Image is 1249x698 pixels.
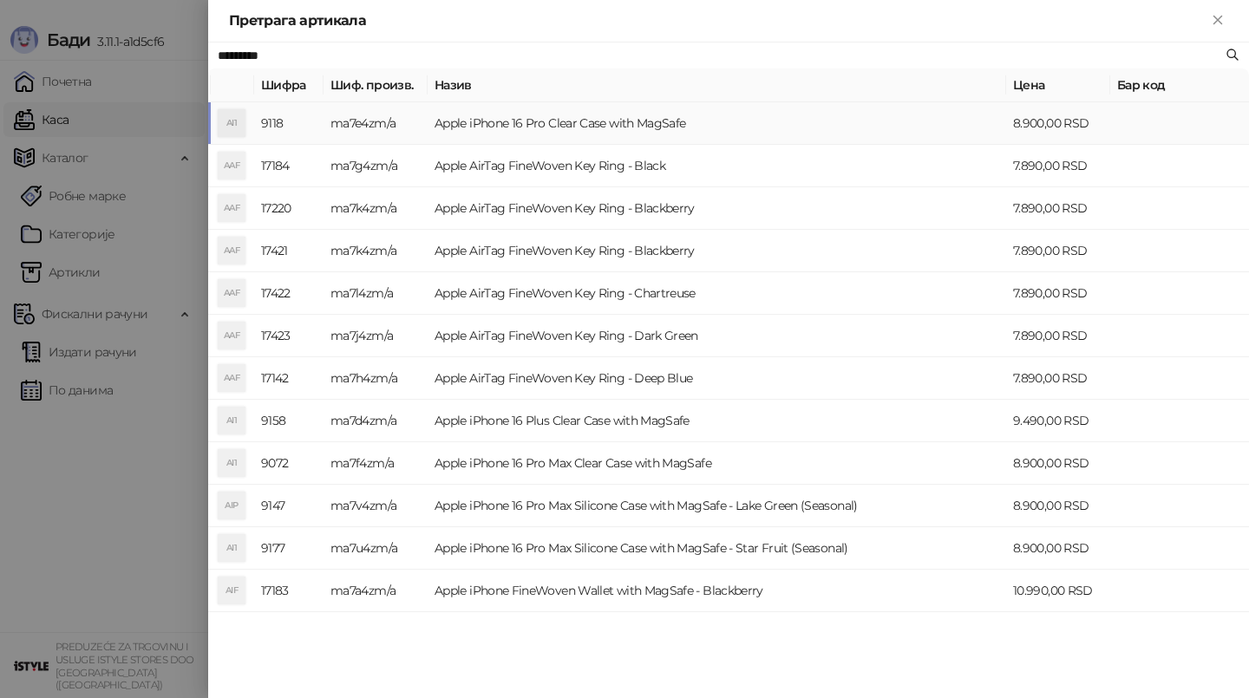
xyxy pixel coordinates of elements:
td: 17423 [254,315,324,357]
td: 9072 [254,442,324,485]
td: 17183 [254,570,324,612]
td: 17422 [254,272,324,315]
td: 7.890,00 RSD [1006,315,1110,357]
div: AAF [218,194,245,222]
td: ma7g4zm/a [324,145,428,187]
td: ma7l4zm/a [324,272,428,315]
div: AAF [218,152,245,179]
td: 17184 [254,145,324,187]
td: Apple AirTag FineWoven Key Ring - Deep Blue [428,357,1006,400]
th: Бар код [1110,68,1249,102]
td: 7.890,00 RSD [1006,357,1110,400]
td: Apple AirTag FineWoven Key Ring - Dark Green [428,315,1006,357]
td: ma7k4zm/a [324,230,428,272]
td: 17220 [254,187,324,230]
td: 17142 [254,357,324,400]
td: 8.900,00 RSD [1006,527,1110,570]
td: Apple AirTag FineWoven Key Ring - Chartreuse [428,272,1006,315]
div: AI1 [218,534,245,562]
div: AAF [218,279,245,307]
td: 9158 [254,400,324,442]
td: 9118 [254,102,324,145]
td: ma7v4zm/a [324,485,428,527]
td: 8.900,00 RSD [1006,102,1110,145]
div: AI1 [218,109,245,137]
td: ma7d4zm/a [324,400,428,442]
td: Apple iPhone 16 Plus Clear Case with MagSafe [428,400,1006,442]
div: AAF [218,237,245,264]
th: Шиф. произв. [324,68,428,102]
td: 7.890,00 RSD [1006,145,1110,187]
td: Apple iPhone 16 Pro Max Silicone Case with MagSafe - Lake Green (Seasonal) [428,485,1006,527]
div: AAF [218,364,245,392]
th: Цена [1006,68,1110,102]
td: 8.900,00 RSD [1006,442,1110,485]
td: 17421 [254,230,324,272]
td: Apple iPhone 16 Pro Max Clear Case with MagSafe [428,442,1006,485]
div: AIF [218,577,245,604]
td: 7.890,00 RSD [1006,272,1110,315]
td: Apple AirTag FineWoven Key Ring - Blackberry [428,187,1006,230]
td: ma7a4zm/a [324,570,428,612]
td: ma7u4zm/a [324,527,428,570]
td: ma7h4zm/a [324,357,428,400]
td: ma7j4zm/a [324,315,428,357]
td: ma7k4zm/a [324,187,428,230]
button: Close [1207,10,1228,31]
th: Шифра [254,68,324,102]
div: Претрага артикала [229,10,1207,31]
th: Назив [428,68,1006,102]
td: 9147 [254,485,324,527]
td: Apple iPhone 16 Pro Max Silicone Case with MagSafe - Star Fruit (Seasonal) [428,527,1006,570]
td: 7.890,00 RSD [1006,230,1110,272]
td: Apple iPhone 16 Pro Clear Case with MagSafe [428,102,1006,145]
td: 8.900,00 RSD [1006,485,1110,527]
td: 9.490,00 RSD [1006,400,1110,442]
div: AI1 [218,449,245,477]
td: 7.890,00 RSD [1006,187,1110,230]
td: 10.990,00 RSD [1006,570,1110,612]
td: ma7e4zm/a [324,102,428,145]
div: AAF [218,322,245,349]
td: Apple iPhone FineWoven Wallet with MagSafe - Blackberry [428,570,1006,612]
div: AI1 [218,407,245,434]
div: AIP [218,492,245,519]
td: 9177 [254,527,324,570]
td: Apple AirTag FineWoven Key Ring - Black [428,145,1006,187]
td: Apple AirTag FineWoven Key Ring - Blackberry [428,230,1006,272]
td: ma7f4zm/a [324,442,428,485]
